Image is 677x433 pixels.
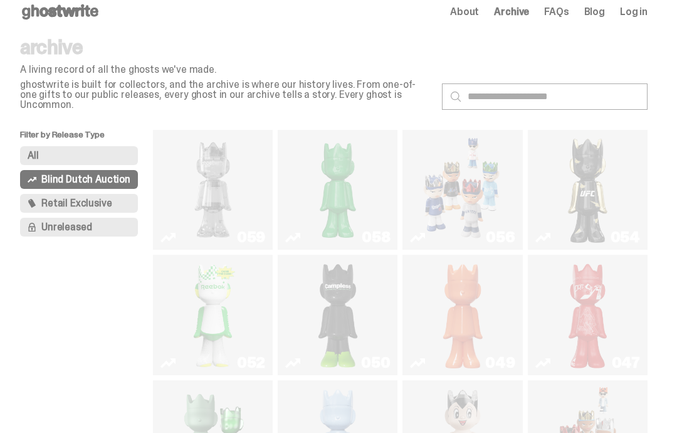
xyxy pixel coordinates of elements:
[485,355,515,370] div: 049
[294,135,382,245] img: Schrödinger's ghost: Sunday Green
[362,230,390,245] div: 058
[314,260,362,370] img: Campless
[620,7,648,17] a: Log in
[20,65,432,75] p: A living record of all the ghosts we've made.
[20,146,138,165] button: All
[20,37,432,57] p: archive
[361,355,390,370] div: 050
[160,135,265,245] a: Two
[189,260,237,370] img: Court Victory
[535,135,640,245] a: Ruby
[544,7,569,17] a: FAQs
[410,135,515,245] a: Game Face (2025)
[535,260,640,370] a: Skip
[20,218,138,237] button: Unreleased
[41,174,130,184] span: Blind Dutch Auction
[237,230,265,245] div: 059
[41,222,92,232] span: Unreleased
[486,230,515,245] div: 056
[564,135,612,245] img: Ruby
[160,260,265,370] a: Court Victory
[285,135,390,245] a: Schrödinger's ghost: Sunday Green
[20,170,138,189] button: Blind Dutch Auction
[419,135,506,245] img: Game Face (2025)
[20,194,138,213] button: Retail Exclusive
[450,7,479,17] a: About
[20,80,432,110] p: ghostwrite is built for collectors, and the archive is where our history lives. From one-of-one g...
[494,7,529,17] a: Archive
[20,130,153,146] p: Filter by Release Type
[237,355,265,370] div: 052
[41,198,112,208] span: Retail Exclusive
[564,260,612,370] img: Skip
[410,260,515,370] a: Schrödinger's ghost: Orange Vibe
[612,355,640,370] div: 047
[28,151,39,161] span: All
[584,7,605,17] a: Blog
[169,135,257,245] img: Two
[285,260,390,370] a: Campless
[611,230,640,245] div: 054
[439,260,486,370] img: Schrödinger's ghost: Orange Vibe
